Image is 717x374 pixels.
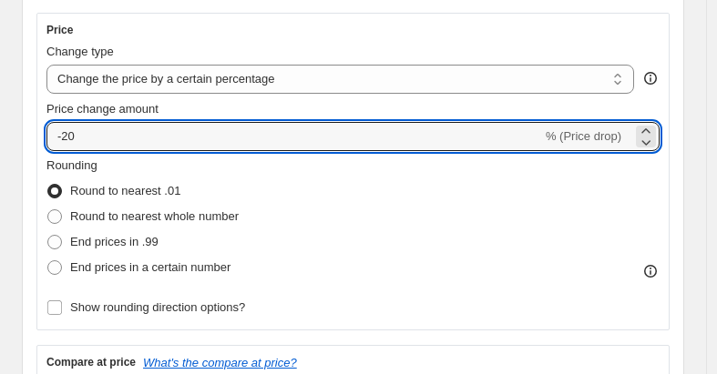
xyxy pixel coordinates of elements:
[46,355,136,369] h3: Compare at price
[70,235,159,248] span: End prices in .99
[46,158,97,172] span: Rounding
[143,356,297,369] button: What's the compare at price?
[70,209,239,223] span: Round to nearest whole number
[46,122,542,151] input: -15
[46,23,73,37] h3: Price
[641,69,660,87] div: help
[46,45,114,58] span: Change type
[546,129,621,143] span: % (Price drop)
[70,300,245,314] span: Show rounding direction options?
[70,260,230,274] span: End prices in a certain number
[46,102,159,116] span: Price change amount
[70,184,180,197] span: Round to nearest .01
